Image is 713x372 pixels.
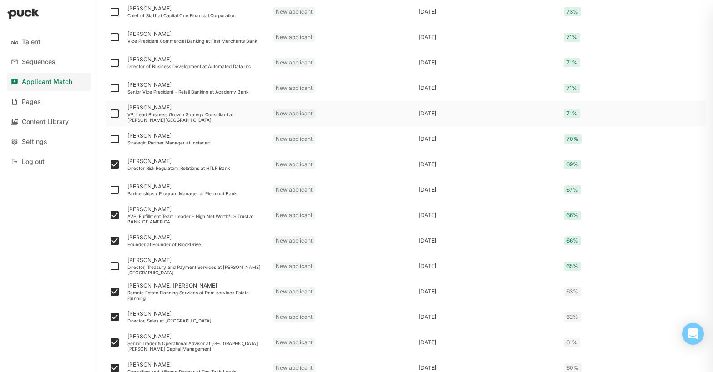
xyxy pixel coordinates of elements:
[127,290,266,301] div: Remote Estate Planning Services at Dcm services Estate Planning
[419,110,557,117] div: [DATE]
[127,5,266,12] div: [PERSON_NAME]
[127,213,266,224] div: AVP, Fulfillment Team Leader – High Net Worth/US Trust at BANK OF AMERICA
[564,312,581,322] div: 62%
[127,283,266,289] div: [PERSON_NAME] [PERSON_NAME]
[127,112,266,123] div: VP, Lead Business Growth Strategy Consultant at [PERSON_NAME][GEOGRAPHIC_DATA]
[273,338,315,347] div: New applicant
[419,34,557,40] div: [DATE]
[127,191,266,196] div: Partnerships / Program Manager at Piermont Bank
[7,93,91,111] a: Pages
[419,365,557,371] div: [DATE]
[7,113,91,131] a: Content Library
[273,262,315,271] div: New applicant
[22,158,45,166] div: Log out
[127,133,266,139] div: [PERSON_NAME]
[419,187,557,193] div: [DATE]
[127,264,266,275] div: Director, Treasury and Payment Services at [PERSON_NAME][GEOGRAPHIC_DATA]
[273,7,315,16] div: New applicant
[564,7,581,16] div: 73%
[7,73,91,91] a: Applicant Match
[127,206,266,213] div: [PERSON_NAME]
[419,339,557,346] div: [DATE]
[564,236,581,245] div: 66%
[564,287,581,296] div: 63%
[682,323,704,345] div: Open Intercom Messenger
[564,338,580,347] div: 61%
[564,160,581,169] div: 69%
[127,56,266,63] div: [PERSON_NAME]
[22,118,69,126] div: Content Library
[419,161,557,168] div: [DATE]
[419,238,557,244] div: [DATE]
[22,58,56,66] div: Sequences
[127,158,266,164] div: [PERSON_NAME]
[419,136,557,142] div: [DATE]
[564,33,580,42] div: 71%
[127,140,266,145] div: Strategic Partner Manager at Instacart
[273,185,315,194] div: New applicant
[22,38,40,46] div: Talent
[419,288,557,295] div: [DATE]
[564,262,581,271] div: 65%
[22,78,72,86] div: Applicant Match
[273,109,315,118] div: New applicant
[7,33,91,51] a: Talent
[564,109,580,118] div: 71%
[127,234,266,241] div: [PERSON_NAME]
[419,9,557,15] div: [DATE]
[564,58,580,67] div: 71%
[7,53,91,71] a: Sequences
[419,60,557,66] div: [DATE]
[127,333,266,340] div: [PERSON_NAME]
[22,98,41,106] div: Pages
[273,287,315,296] div: New applicant
[273,58,315,67] div: New applicant
[127,82,266,88] div: [PERSON_NAME]
[127,38,266,44] div: Vice President Commercial Banking at First Merchants Bank
[127,257,266,263] div: [PERSON_NAME]
[22,138,47,146] div: Settings
[273,84,315,93] div: New applicant
[564,134,582,144] div: 70%
[273,312,315,322] div: New applicant
[564,84,580,93] div: 71%
[564,211,581,220] div: 66%
[127,311,266,317] div: [PERSON_NAME]
[127,64,266,69] div: Director of Business Development at Automated Data Inc
[127,165,266,171] div: Director Risk Regulatory Relations at HTLF Bank
[127,89,266,94] div: Senior Vice President – Retail Banking at Academy Bank
[419,314,557,320] div: [DATE]
[273,211,315,220] div: New applicant
[127,13,266,18] div: Chief of Staff at Capital One Financial Corporation
[7,133,91,151] a: Settings
[127,31,266,37] div: [PERSON_NAME]
[127,104,266,111] div: [PERSON_NAME]
[419,85,557,91] div: [DATE]
[564,185,581,194] div: 67%
[273,33,315,42] div: New applicant
[127,184,266,190] div: [PERSON_NAME]
[273,236,315,245] div: New applicant
[127,362,266,368] div: [PERSON_NAME]
[419,263,557,269] div: [DATE]
[127,341,266,352] div: Senior Trader & Operational Advisor at [GEOGRAPHIC_DATA][PERSON_NAME] Capital Management
[273,160,315,169] div: New applicant
[127,242,266,247] div: Founder at Founder of BlockDrive
[273,134,315,144] div: New applicant
[419,212,557,218] div: [DATE]
[127,318,266,323] div: Director, Sales at [GEOGRAPHIC_DATA]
